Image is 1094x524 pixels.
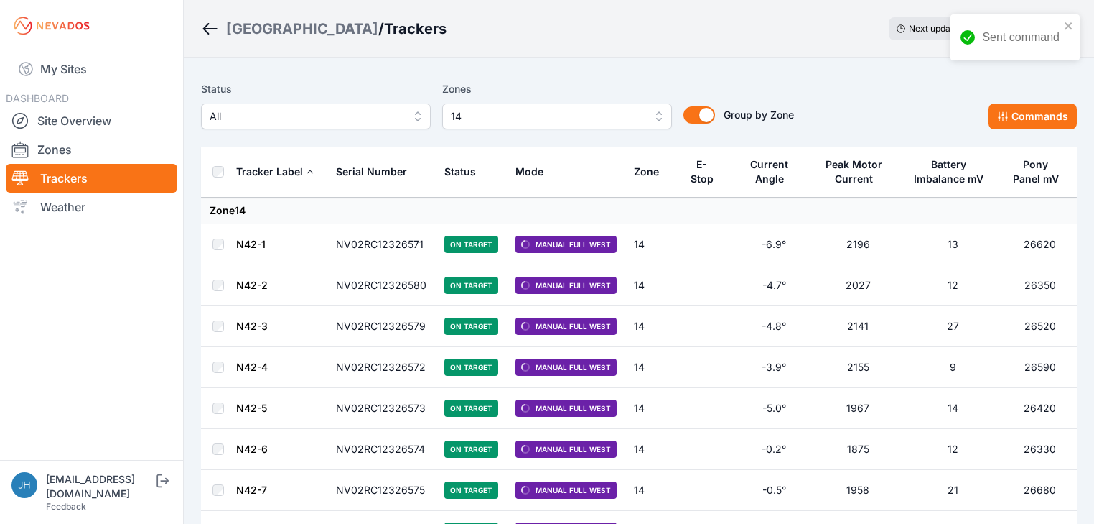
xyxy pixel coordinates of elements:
td: NV02RC12326573 [327,388,436,429]
button: close [1064,20,1074,32]
button: Commands [988,104,1077,129]
div: Zone [634,165,659,179]
a: [GEOGRAPHIC_DATA] [226,19,378,39]
a: Feedback [46,501,86,512]
nav: Breadcrumb [201,10,447,47]
button: Zone [634,155,670,189]
a: Site Overview [6,106,177,135]
td: 26350 [1004,265,1077,306]
td: 26330 [1004,429,1077,470]
td: NV02RC12326572 [327,347,436,388]
td: 2027 [813,265,902,306]
td: 14 [625,224,679,265]
a: N42-6 [236,443,268,455]
td: 21 [902,470,1004,511]
td: NV02RC12326580 [327,265,436,306]
span: On Target [444,400,498,417]
td: 26420 [1004,388,1077,429]
td: 13 [902,224,1004,265]
span: Manual Full West [515,441,617,458]
span: Manual Full West [515,236,617,253]
td: 26620 [1004,224,1077,265]
a: My Sites [6,52,177,86]
td: 26590 [1004,347,1077,388]
td: 14 [625,306,679,347]
span: On Target [444,441,498,458]
button: Current Angle [744,147,805,196]
td: 2196 [813,224,902,265]
td: 2141 [813,306,902,347]
td: 9 [902,347,1004,388]
span: / [378,19,384,39]
div: Battery Imbalance mV [911,157,986,186]
span: DASHBOARD [6,92,69,104]
td: -0.5° [735,470,813,511]
td: 1967 [813,388,902,429]
td: 26520 [1004,306,1077,347]
a: N42-2 [236,279,268,291]
a: N42-7 [236,484,267,496]
td: -3.9° [735,347,813,388]
td: NV02RC12326575 [327,470,436,511]
div: [EMAIL_ADDRESS][DOMAIN_NAME] [46,472,154,501]
div: E-Stop [688,157,716,186]
td: -0.2° [735,429,813,470]
button: Serial Number [336,155,419,189]
td: 14 [625,388,679,429]
div: Mode [515,165,543,179]
div: Status [444,165,476,179]
button: All [201,104,431,129]
span: All [210,108,402,125]
td: 1875 [813,429,902,470]
a: Trackers [6,164,177,193]
td: 12 [902,429,1004,470]
td: 14 [625,470,679,511]
td: 12 [902,265,1004,306]
div: Current Angle [744,157,795,186]
h3: Trackers [384,19,447,39]
span: Manual Full West [515,318,617,335]
button: Status [444,155,487,189]
button: Battery Imbalance mV [911,147,995,196]
td: 27 [902,306,1004,347]
td: -6.9° [735,224,813,265]
button: Pony Panel mV [1012,147,1068,196]
td: NV02RC12326571 [327,224,436,265]
div: Pony Panel mV [1012,157,1060,186]
button: E-Stop [688,147,726,196]
span: Manual Full West [515,359,617,376]
td: 14 [625,429,679,470]
span: 14 [451,108,643,125]
label: Status [201,81,431,98]
span: On Target [444,277,498,294]
td: -4.8° [735,306,813,347]
div: Serial Number [336,165,407,179]
span: On Target [444,482,498,499]
div: Sent command [982,29,1060,46]
button: Peak Motor Current [822,147,894,196]
td: 14 [625,265,679,306]
button: 14 [442,104,672,129]
td: -5.0° [735,388,813,429]
label: Zones [442,81,672,98]
span: Group by Zone [724,109,794,121]
td: 2155 [813,347,902,388]
td: 26680 [1004,470,1077,511]
a: N42-5 [236,402,267,414]
span: Next update in [909,23,968,34]
a: N42-1 [236,238,266,250]
span: Manual Full West [515,400,617,417]
span: Manual Full West [515,482,617,499]
td: NV02RC12326574 [327,429,436,470]
button: Mode [515,155,555,189]
button: Tracker Label [236,155,314,189]
img: jhaberkorn@invenergy.com [11,472,37,498]
td: Zone 14 [201,198,1077,224]
a: N42-3 [236,320,268,332]
div: Peak Motor Current [822,157,885,186]
a: Weather [6,193,177,221]
td: -4.7° [735,265,813,306]
td: 1958 [813,470,902,511]
div: Tracker Label [236,165,303,179]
